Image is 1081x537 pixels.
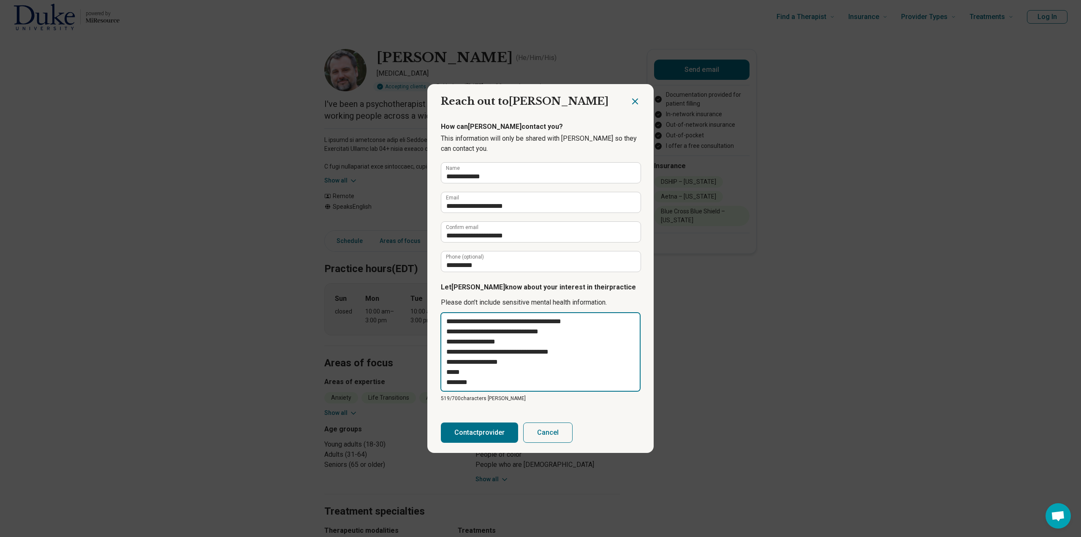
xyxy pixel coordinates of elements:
label: Name [446,166,460,171]
p: This information will only be shared with [PERSON_NAME] so they can contact you. [441,134,640,154]
label: Email [446,195,459,200]
p: Let [PERSON_NAME] know about your interest in their practice [441,282,640,292]
p: 519/ 700 characters [PERSON_NAME] [441,395,640,402]
label: Confirm email [446,225,478,230]
label: Phone (optional) [446,254,484,259]
button: Cancel [523,423,573,443]
button: Close dialog [630,96,640,106]
p: How can [PERSON_NAME] contact you? [441,122,640,132]
button: Contactprovider [441,423,518,443]
span: Reach out to [PERSON_NAME] [441,95,608,107]
p: Please don’t include sensitive mental health information. [441,297,640,308]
